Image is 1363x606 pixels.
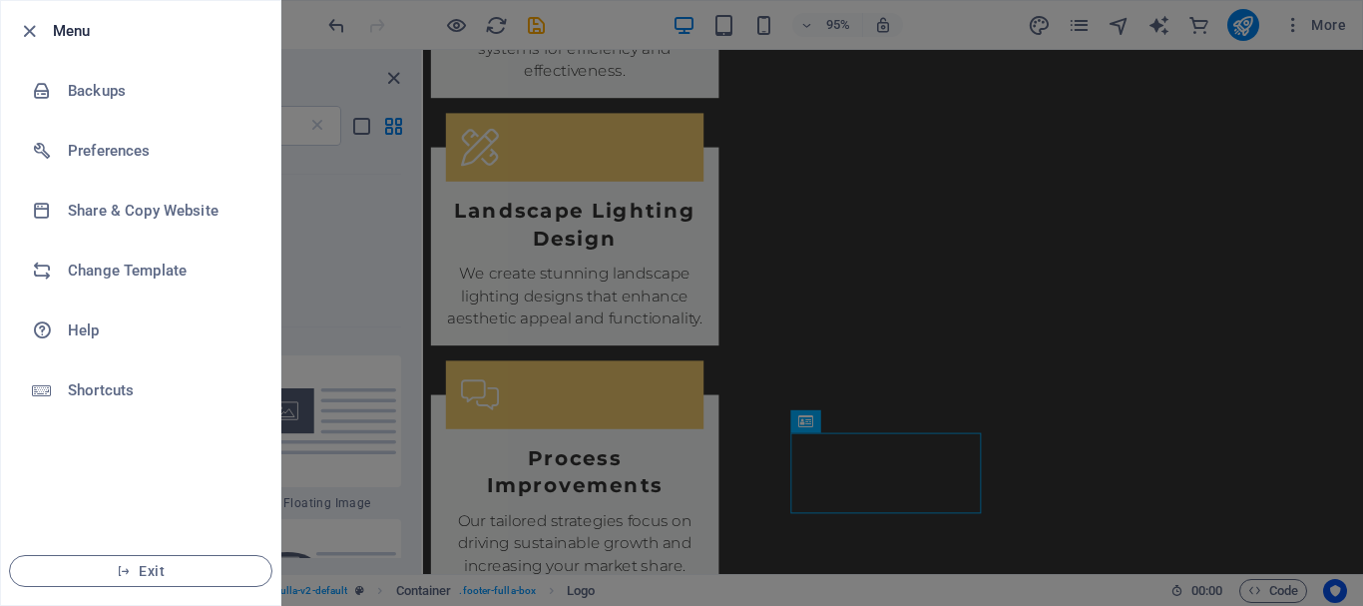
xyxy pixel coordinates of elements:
button: Exit [9,555,272,587]
h6: Help [68,318,252,342]
h6: Change Template [68,259,252,283]
h6: Backups [68,79,252,103]
a: Help [1,301,280,360]
h6: Shortcuts [68,378,252,402]
h6: Preferences [68,139,252,163]
h6: Share & Copy Website [68,199,252,223]
h6: Menu [53,19,264,43]
span: Exit [26,563,255,579]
